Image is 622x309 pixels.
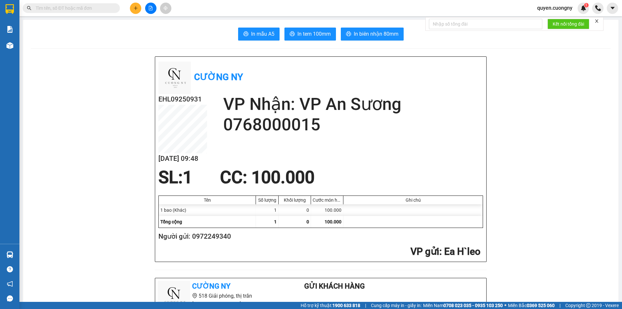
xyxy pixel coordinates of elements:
div: Ghi chú [345,197,481,203]
span: ⚪️ [504,304,506,307]
h2: [DATE] 09:48 [158,153,207,164]
span: | [559,302,560,309]
span: quyen.cuongny [532,4,578,12]
span: In biên nhận 80mm [354,30,398,38]
div: 1 [256,204,279,216]
img: logo-vxr [6,4,14,14]
b: Cường Ny [194,72,243,82]
b: Gửi khách hàng [304,282,365,290]
button: file-add [145,3,156,14]
span: In tem 100mm [297,30,331,38]
span: | [365,302,366,309]
span: environment [192,293,197,298]
span: 1 [274,219,277,224]
li: 518 Giải phóng, thị trấn [GEOGRAPHIC_DATA] [158,292,278,308]
span: VP gửi [410,246,439,257]
span: file-add [148,6,153,10]
span: search [27,6,31,10]
span: caret-down [610,5,616,11]
h2: Người gửi: 0972249340 [158,231,480,242]
button: printerIn biên nhận 80mm [341,28,404,41]
h2: VP Nhận: VP An Sương [223,94,483,114]
span: Tổng cộng [160,219,182,224]
span: message [7,295,13,302]
span: notification [7,281,13,287]
div: 0 [279,204,311,216]
img: solution-icon [6,26,13,33]
span: printer [243,31,248,37]
input: Tìm tên, số ĐT hoặc mã đơn [36,5,112,12]
button: aim [160,3,171,14]
div: Tên [160,197,254,203]
img: warehouse-icon [6,251,13,258]
span: 0 [306,219,309,224]
span: 100.000 [325,219,341,224]
span: 1 [183,167,192,187]
span: aim [163,6,168,10]
h2: EHL09250931 [158,94,207,105]
div: 100.000 [311,204,343,216]
h2: 0768000015 [223,114,483,135]
strong: 0708 023 035 - 0935 103 250 [443,303,503,308]
span: close [594,19,599,23]
span: printer [290,31,295,37]
span: question-circle [7,266,13,272]
span: Hỗ trợ kỹ thuật: [301,302,360,309]
button: plus [130,3,141,14]
span: copyright [586,303,591,308]
img: icon-new-feature [581,5,586,11]
img: logo.jpg [158,62,191,94]
strong: 0369 525 060 [527,303,555,308]
input: Nhập số tổng đài [429,19,542,29]
span: printer [346,31,351,37]
img: warehouse-icon [6,42,13,49]
div: 1 bao (Khác) [159,204,256,216]
span: Kết nối tổng đài [553,20,584,28]
span: Cung cấp máy in - giấy in: [371,302,421,309]
b: Cường Ny [192,282,230,290]
img: phone-icon [595,5,601,11]
span: 1 [585,3,587,7]
div: Khối lượng [280,197,309,203]
div: Số lượng [258,197,277,203]
span: Miền Bắc [508,302,555,309]
button: printerIn tem 100mm [284,28,336,41]
button: caret-down [607,3,618,14]
h2: : Ea H`leo [158,245,480,258]
span: plus [133,6,138,10]
span: In mẫu A5 [251,30,274,38]
span: SL: [158,167,183,187]
strong: 1900 633 818 [332,303,360,308]
div: Cước món hàng [313,197,341,203]
div: CC : 100.000 [216,168,318,187]
button: printerIn mẫu A5 [238,28,280,41]
button: Kết nối tổng đài [547,19,589,29]
sup: 1 [584,3,589,7]
span: Miền Nam [423,302,503,309]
